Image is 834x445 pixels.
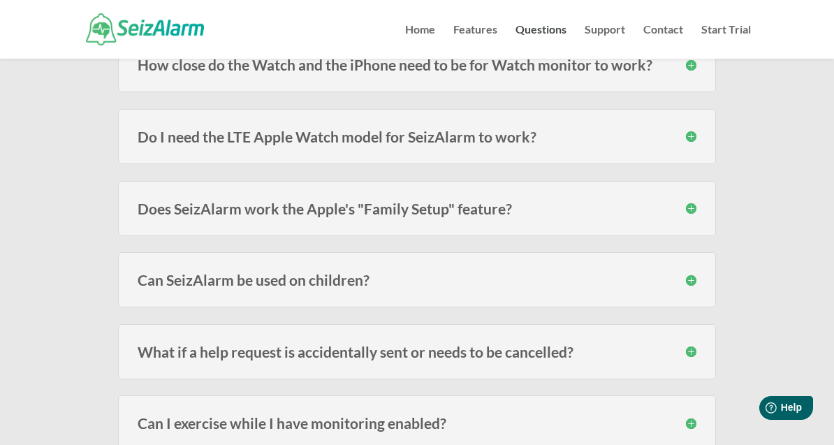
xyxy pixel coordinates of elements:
img: SeizAlarm [86,13,204,45]
h3: Can I exercise while I have monitoring enabled? [138,416,696,430]
a: Contact [643,24,683,59]
h3: Do I need the LTE Apple Watch model for SeizAlarm to work? [138,129,696,144]
iframe: Help widget launcher [710,391,819,430]
h3: What if a help request is accidentally sent or needs to be cancelled? [138,344,696,359]
a: Home [405,24,435,59]
a: Start Trial [701,24,751,59]
h3: How close do the Watch and the iPhone need to be for Watch monitor to work? [138,57,696,72]
h3: Does SeizAlarm work the Apple's "Family Setup" feature? [138,201,696,216]
a: Questions [515,24,566,59]
h3: Can SeizAlarm be used on children? [138,272,696,287]
a: Features [453,24,497,59]
a: Support [585,24,625,59]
